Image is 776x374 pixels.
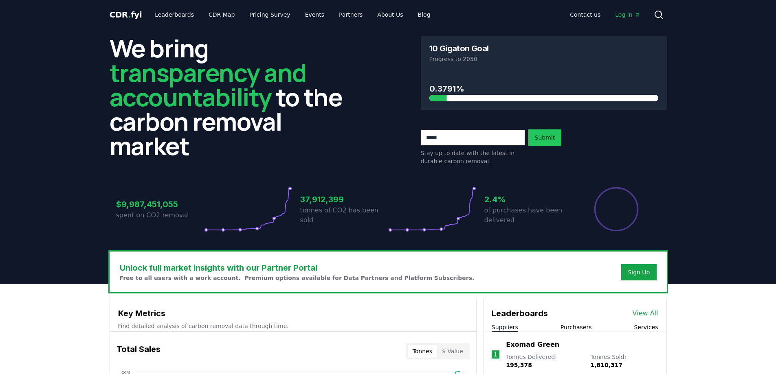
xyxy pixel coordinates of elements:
[506,340,559,350] a: Exomad Green
[484,206,572,225] p: of purchases have been delivered
[299,7,331,22] a: Events
[148,7,437,22] nav: Main
[371,7,409,22] a: About Us
[633,308,658,318] a: View All
[202,7,241,22] a: CDR Map
[594,186,639,232] div: Percentage of sales delivered
[117,343,160,359] h3: Total Sales
[492,307,548,319] h3: Leaderboards
[110,56,306,114] span: transparency and accountability
[609,7,647,22] a: Log in
[408,345,437,358] button: Tonnes
[563,7,647,22] nav: Main
[492,323,518,331] button: Suppliers
[437,345,468,358] button: $ Value
[116,198,204,210] h3: $9,987,451,055
[243,7,297,22] a: Pricing Survey
[110,36,356,158] h2: We bring to the carbon removal market
[300,206,388,225] p: tonnes of CO2 has been sold
[561,323,592,331] button: Purchasers
[429,83,658,95] h3: 0.3791%
[590,362,622,368] span: 1,810,317
[421,149,525,165] p: Stay up to date with the latest in durable carbon removal.
[118,322,468,330] p: Find detailed analysis of carbon removal data through time.
[300,193,388,206] h3: 37,912,399
[148,7,200,22] a: Leaderboards
[429,55,658,63] p: Progress to 2050
[506,353,582,369] p: Tonnes Delivered :
[332,7,369,22] a: Partners
[563,7,607,22] a: Contact us
[484,193,572,206] h3: 2.4%
[118,307,468,319] h3: Key Metrics
[116,210,204,220] p: spent on CO2 removal
[110,9,142,20] a: CDR.fyi
[429,44,489,52] h3: 10 Gigaton Goal
[628,268,650,276] a: Sign Up
[128,10,131,20] span: .
[590,353,658,369] p: Tonnes Sold :
[120,274,475,282] p: Free to all users with a work account. Premium options available for Data Partners and Platform S...
[493,350,497,359] p: 1
[621,264,656,280] button: Sign Up
[615,11,640,19] span: Log in
[528,129,562,146] button: Submit
[634,323,658,331] button: Services
[411,7,437,22] a: Blog
[120,262,475,274] h3: Unlock full market insights with our Partner Portal
[506,362,532,368] span: 195,378
[110,10,142,20] span: CDR fyi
